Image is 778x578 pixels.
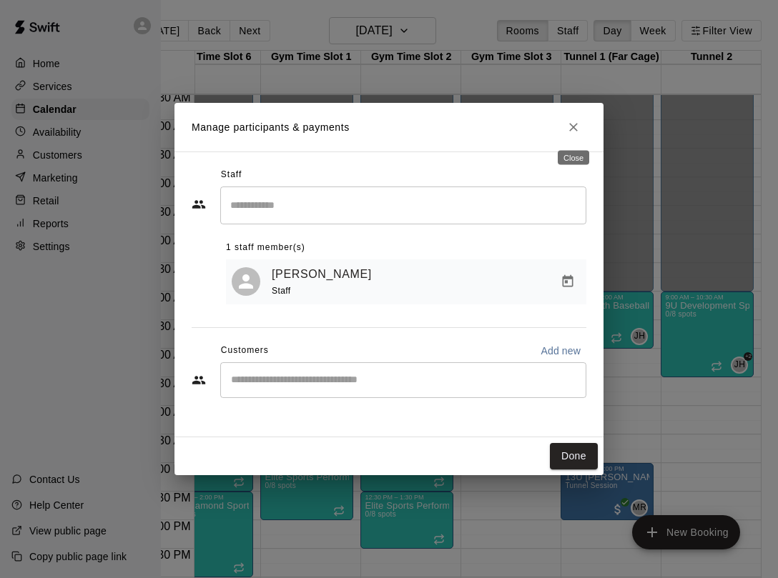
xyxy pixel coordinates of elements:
button: Close [561,114,586,140]
a: [PERSON_NAME] [272,265,372,284]
div: Search staff [220,186,586,224]
svg: Customers [192,373,206,387]
button: Manage bookings & payment [555,269,581,294]
span: Staff [221,164,242,186]
div: Close [558,151,589,165]
button: Done [550,443,598,469]
div: Josh Hatcher [232,267,260,296]
span: Customers [221,339,269,362]
button: Add new [535,339,586,362]
span: Staff [272,286,290,296]
p: Add new [541,344,581,358]
div: Start typing to search customers... [220,362,586,398]
svg: Staff [192,197,206,211]
p: Manage participants & payments [192,120,350,135]
span: 1 staff member(s) [226,236,305,259]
